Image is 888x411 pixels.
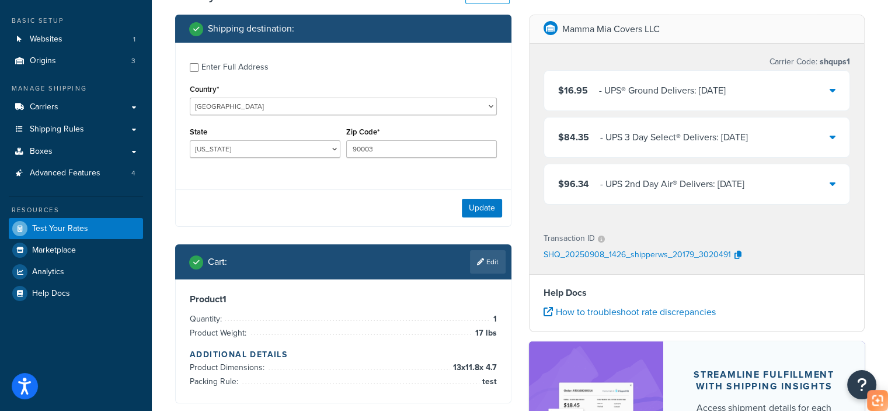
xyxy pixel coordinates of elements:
[9,163,143,184] li: Advanced Features
[544,247,731,264] p: SHQ_20250908_1426_shipperws_20179_3020491
[30,147,53,157] span: Boxes
[558,84,588,97] span: $16.95
[470,250,506,274] a: Edit
[558,130,589,144] span: $84.35
[30,168,100,178] span: Advanced Features
[9,84,143,94] div: Manage Shipping
[9,240,143,261] a: Marketplace
[9,141,143,163] a: Boxes
[190,85,219,94] label: Country*
[544,230,595,247] p: Transaction ID
[190,63,199,72] input: Enter Full Address
[472,326,497,340] span: 17 lbs
[558,177,589,191] span: $96.34
[190,293,497,305] h3: Product 1
[32,289,70,299] span: Help Docs
[9,261,143,282] a: Analytics
[544,286,851,300] h4: Help Docs
[9,205,143,215] div: Resources
[847,370,876,399] button: Open Resource Center
[346,127,379,136] label: Zip Code*
[599,82,726,99] div: ‌‌‍‍ - UPS® Ground Delivers: [DATE]
[9,29,143,50] li: Websites
[190,313,225,325] span: Quantity:
[9,29,143,50] a: Websites1
[133,34,135,44] span: 1
[32,224,88,234] span: Test Your Rates
[30,102,58,112] span: Carriers
[190,361,267,374] span: Product Dimensions:
[490,312,497,326] span: 1
[190,327,249,339] span: Product Weight:
[462,199,502,217] button: Update
[9,163,143,184] a: Advanced Features4
[600,129,748,146] div: ‌‌‍‍ - UPS 3 Day Select® Delivers: [DATE]
[131,168,135,178] span: 4
[600,176,744,192] div: ‌‌‍‍ - UPS 2nd Day Air® Delivers: [DATE]
[30,125,84,134] span: Shipping Rules
[190,348,497,361] h4: Additional Details
[9,119,143,140] a: Shipping Rules
[9,50,143,72] a: Origins3
[544,305,716,319] a: How to troubleshoot rate discrepancies
[9,16,143,26] div: Basic Setup
[9,218,143,239] a: Test Your Rates
[190,127,207,136] label: State
[450,361,497,375] span: 13 x 11.8 x 4.7
[9,50,143,72] li: Origins
[190,375,241,388] span: Packing Rule:
[769,54,850,70] p: Carrier Code:
[30,56,56,66] span: Origins
[479,375,497,389] span: test
[817,56,850,68] span: shqups1
[201,59,269,75] div: Enter Full Address
[9,283,143,304] a: Help Docs
[131,56,135,66] span: 3
[208,257,227,267] h2: Cart :
[32,246,76,255] span: Marketplace
[9,96,143,118] a: Carriers
[562,21,660,37] p: Mamma Mia Covers LLC
[691,369,837,392] div: Streamline Fulfillment with Shipping Insights
[30,34,62,44] span: Websites
[208,23,294,34] h2: Shipping destination :
[32,267,64,277] span: Analytics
